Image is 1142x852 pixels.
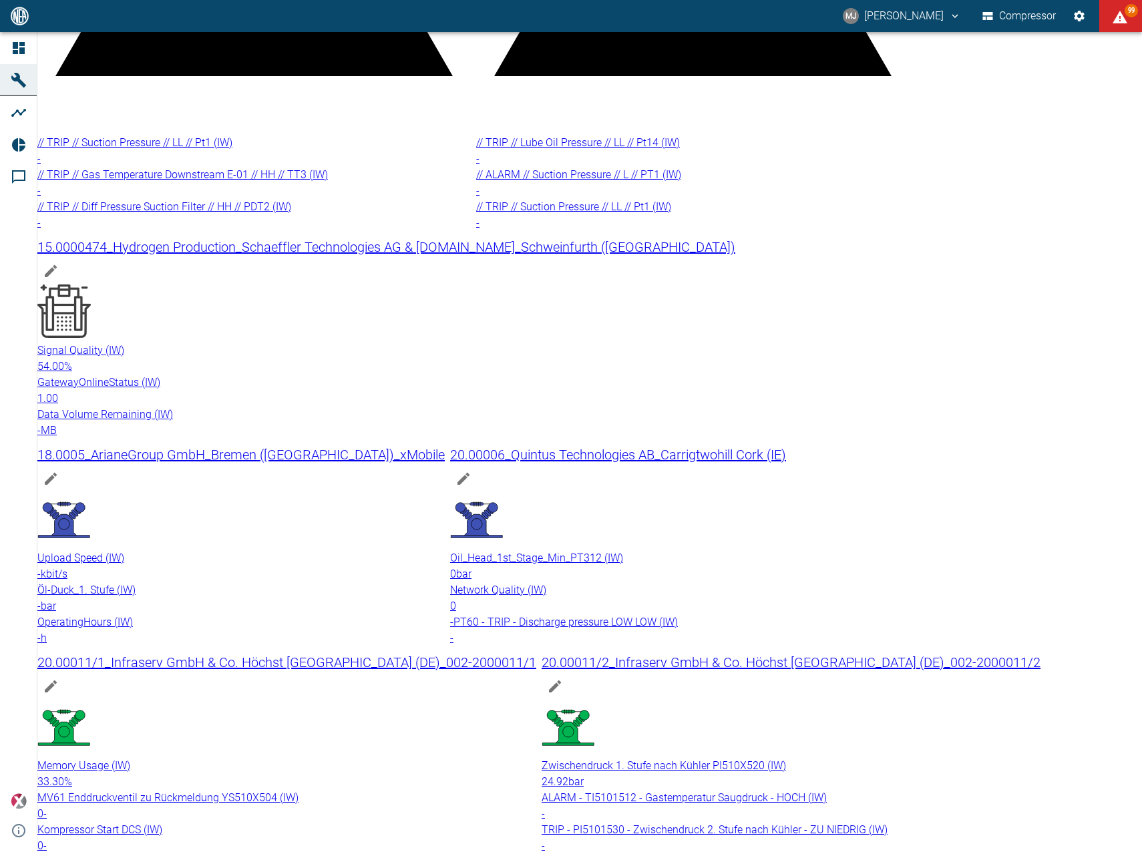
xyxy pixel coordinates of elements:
span: ALARM - TI5101512 - Gastemperatur Saugdruck - HOCH (IW) [542,791,827,804]
span: - [37,632,41,644]
span: - [43,839,47,852]
span: 18.0005_ArianeGroup GmbH_Bremen ([GEOGRAPHIC_DATA])_xMobile [37,447,445,463]
span: - [542,807,545,820]
span: OperatingHours (IW) [37,616,133,628]
span: - [37,600,41,612]
span: // ALARM // Suction Pressure // L // PT1 (IW) [476,168,681,181]
span: GatewayOnlineStatus (IW) [37,376,160,389]
span: - [37,216,41,229]
span: 0 [37,839,43,852]
button: markus.jesser@neuman-esser.com [841,4,963,28]
span: Memory Usage (IW) [37,759,130,772]
button: Compressor [980,4,1059,28]
span: Network Quality (IW) [450,584,546,596]
span: 33.30 [37,775,64,788]
span: - [476,152,480,165]
button: Einstellungen [1067,4,1091,28]
span: 0 [450,568,456,580]
span: - [43,807,47,820]
span: - [37,424,41,437]
span: - [37,152,41,165]
span: 15.0000474_Hydrogen Production_Schaeffler Technologies AG & [DOMAIN_NAME]_Schweinfurth ([GEOGRAPH... [37,239,735,255]
span: Öl-Duck_1. Stufe (IW) [37,584,136,596]
span: -PT60 - TRIP - Discharge pressure LOW LOW (IW) [450,616,678,628]
span: Zwischendruck 1. Stufe nach Kühler PI510X520 (IW) [542,759,786,772]
img: logo [9,7,30,25]
span: MB [41,424,57,437]
a: 15.0000474_Hydrogen Production_Schaeffler Technologies AG & [DOMAIN_NAME]_Schweinfurth ([GEOGRAPH... [37,236,735,439]
span: MV61 Enddruckventil zu Rückmeldung YS510X504 (IW) [37,791,299,804]
span: 20.00006_Quintus Technologies AB_Carrigtwohill Cork (IE) [450,447,786,463]
button: edit machine [542,673,568,700]
button: edit machine [37,673,64,700]
span: bar [41,600,56,612]
a: 18.0005_ArianeGroup GmbH_Bremen ([GEOGRAPHIC_DATA])_xMobileedit machineUpload Speed (IW)-kbit/sÖl... [37,444,445,646]
span: bar [456,568,471,580]
span: kbit/s [41,568,67,580]
span: Oil_Head_1st_Stage_Min_PT312 (IW) [450,552,623,564]
span: 99 [1125,4,1138,17]
button: edit machine [37,465,64,492]
span: - [37,184,41,197]
span: bar [568,775,584,788]
span: Signal Quality (IW) [37,344,124,357]
span: 54.00 [37,360,64,373]
span: 0 [450,600,456,612]
span: - [450,632,453,644]
span: h [41,632,47,644]
a: 20.00006_Quintus Technologies AB_Carrigtwohill Cork (IE)edit machineOil_Head_1st_Stage_Min_PT312 ... [450,444,786,646]
span: - [476,216,480,229]
span: // TRIP // Diff Pressure Suction Filter // HH // PDT2 (IW) [37,200,291,213]
span: % [64,775,72,788]
span: Kompressor Start DCS (IW) [37,823,162,836]
button: edit machine [450,465,477,492]
span: Upload Speed (IW) [37,552,124,564]
span: Data Volume Remaining (IW) [37,408,173,421]
span: 0 [37,807,43,820]
img: Xplore Logo [11,793,27,809]
span: % [64,360,72,373]
span: // TRIP // Gas Temperature Downstream E-01 // HH // TT3 (IW) [37,168,328,181]
div: MJ [843,8,859,24]
span: 20.00011/2_Infraserv GmbH & Co. Höchst [GEOGRAPHIC_DATA] (DE)_002-2000011/2 [542,654,1040,670]
span: // TRIP // Suction Pressure // LL // Pt1 (IW) [476,200,671,213]
span: - [37,568,41,580]
span: - [476,184,480,197]
span: // TRIP // Lube Oil Pressure // LL // Pt14 (IW) [476,136,680,149]
span: TRIP - PI5101530 - Zwischendruck 2. Stufe nach Kühler - ZU NIEDRIG (IW) [542,823,888,836]
span: - [542,839,545,852]
span: 24.92 [542,775,568,788]
span: 20.00011/1_Infraserv GmbH & Co. Höchst [GEOGRAPHIC_DATA] (DE)_002-2000011/1 [37,654,536,670]
span: // TRIP // Suction Pressure // LL // Pt1 (IW) [37,136,232,149]
span: 1.00 [37,392,58,405]
button: edit machine [37,258,64,284]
